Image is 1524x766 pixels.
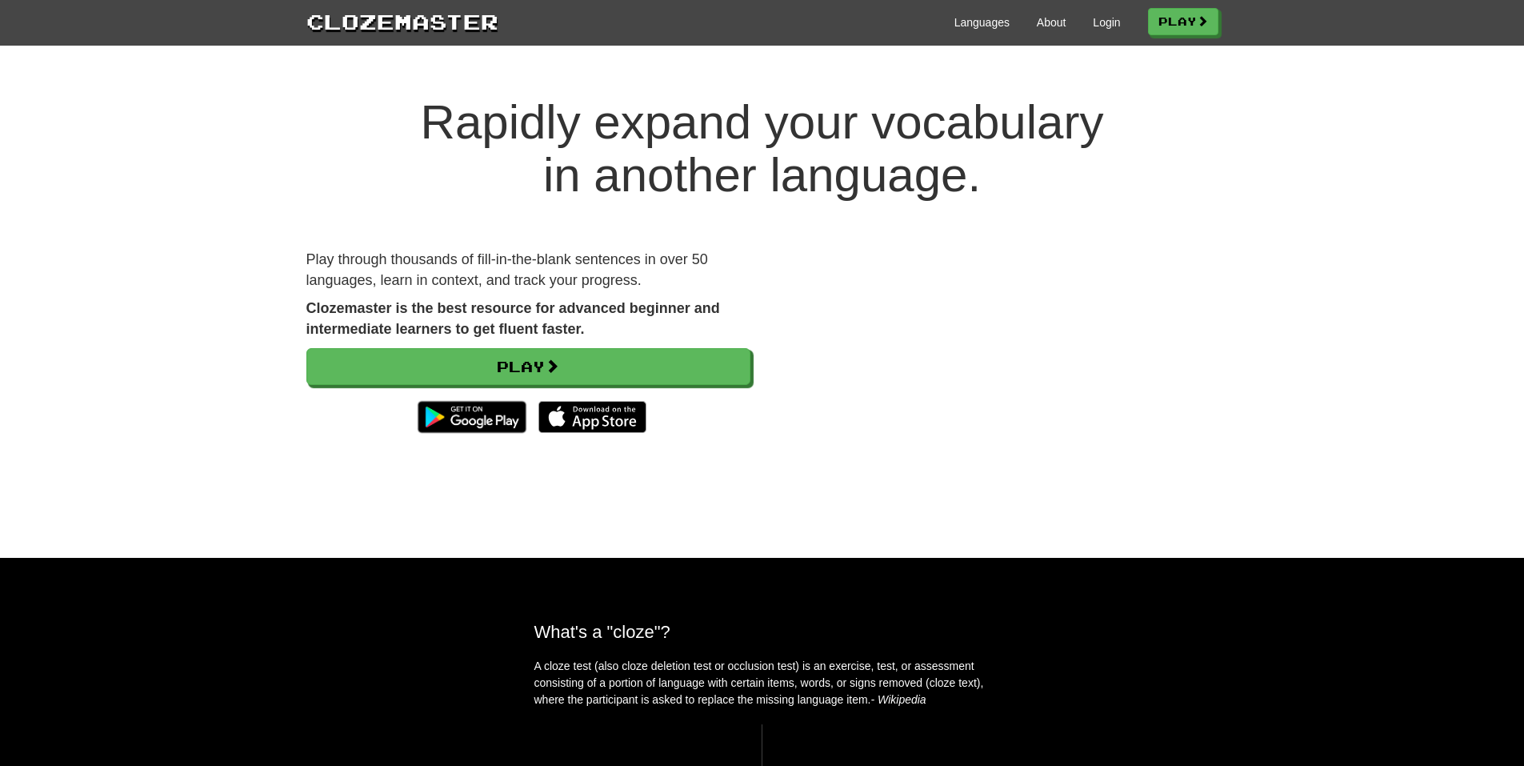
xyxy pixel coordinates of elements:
img: Download_on_the_App_Store_Badge_US-UK_135x40-25178aeef6eb6b83b96f5f2d004eda3bffbb37122de64afbaef7... [538,401,646,433]
p: A cloze test (also cloze deletion test or occlusion test) is an exercise, test, or assessment con... [534,658,990,708]
a: About [1037,14,1066,30]
a: Clozemaster [306,6,498,36]
h2: What's a "cloze"? [534,622,990,642]
a: Play [1148,8,1218,35]
em: - Wikipedia [871,693,926,706]
a: Play [306,348,750,385]
a: Login [1093,14,1120,30]
img: Get it on Google Play [410,393,534,441]
strong: Clozemaster is the best resource for advanced beginner and intermediate learners to get fluent fa... [306,300,720,337]
p: Play through thousands of fill-in-the-blank sentences in over 50 languages, learn in context, and... [306,250,750,291]
a: Languages [954,14,1010,30]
